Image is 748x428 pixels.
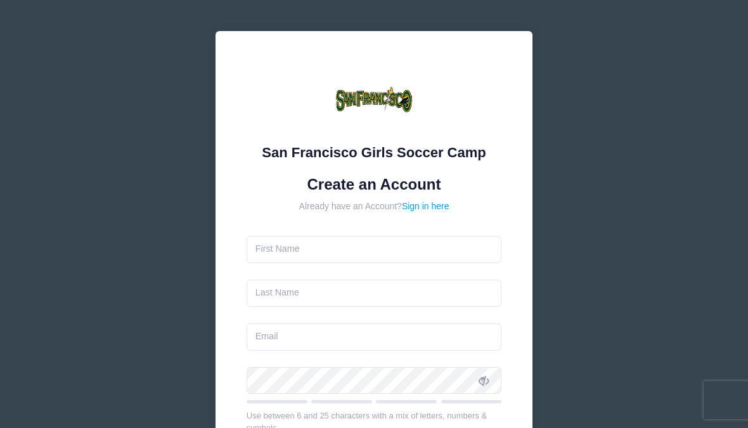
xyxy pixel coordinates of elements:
img: San Francisco Girls Soccer Camp [336,62,412,138]
a: Sign in here [402,201,449,211]
div: Already have an Account? [247,200,502,213]
h1: Create an Account [247,176,502,194]
div: San Francisco Girls Soccer Camp [247,142,502,163]
input: Email [247,323,502,351]
input: First Name [247,236,502,263]
input: Last Name [247,280,502,307]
